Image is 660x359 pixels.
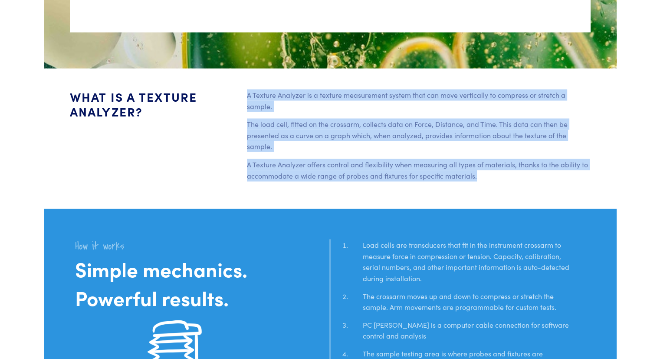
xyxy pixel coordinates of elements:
h4: What is a Texture Analyzer? [70,89,236,118]
h1: Simple mechanics. [75,256,325,281]
p: The load cell, fitted on the crossarm, collects data on Force, Distance, and Time. This data can ... [247,118,591,152]
li: The crossarm moves up and down to compress or stretch the sample. Arm movements are programmable ... [350,290,585,319]
p: A Texture Analyzer offers control and flexibility when measuring all types of materials, thanks t... [247,159,591,181]
h2: How it works [75,239,325,253]
h1: Powerful results. [75,285,325,310]
li: Load cells are transducers that fit in the instrument crossarm to measure force in compression or... [350,239,585,290]
li: PC [PERSON_NAME] is a computer cable connection for software control and analysis [350,319,585,348]
p: A Texture Analyzer is a texture measurement system that can move vertically to compress or stretc... [247,89,591,111]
